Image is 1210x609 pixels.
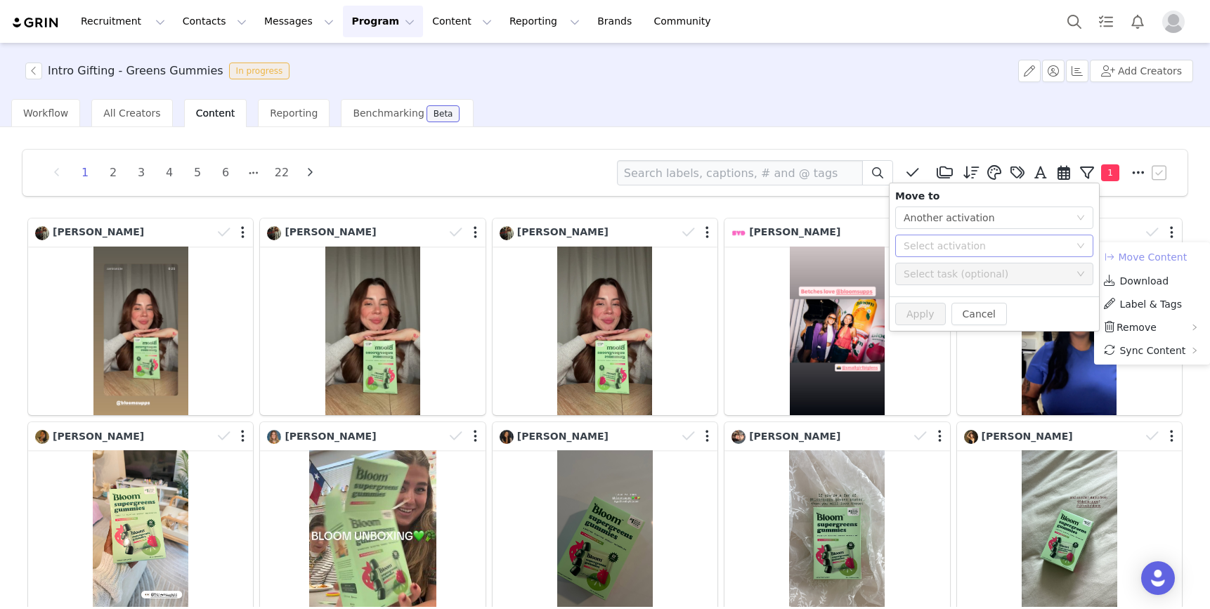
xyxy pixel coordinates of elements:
[48,63,223,79] h3: Intro Gifting - Greens Gummies
[904,207,995,228] div: Another activation
[904,267,1069,281] div: Select task (optional)
[1101,164,1119,181] span: 1
[74,163,96,183] li: 1
[1076,242,1085,251] i: icon: down
[187,163,208,183] li: 5
[229,63,290,79] span: In progress
[267,226,281,240] img: 6c26cdb5-3a22-4acb-afc5-a4ed7e5b2da7.jpg
[53,226,144,237] span: [PERSON_NAME]
[500,226,514,240] img: 6c26cdb5-3a22-4acb-afc5-a4ed7e5b2da7.jpg
[285,431,376,442] span: [PERSON_NAME]
[501,6,588,37] button: Reporting
[517,226,609,237] span: [PERSON_NAME]
[343,6,423,37] button: Program
[174,6,255,37] button: Contacts
[267,430,281,444] img: daa00142-f522-4e6e-83b2-c7e7a8c6464b.jpg
[1059,6,1090,37] button: Search
[196,107,235,119] span: Content
[434,110,453,118] div: Beta
[35,226,49,240] img: 6c26cdb5-3a22-4acb-afc5-a4ed7e5b2da7.jpg
[951,303,1007,325] button: Cancel
[131,163,152,183] li: 3
[103,163,124,183] li: 2
[1119,299,1182,310] span: Label & Tags
[749,226,840,237] span: [PERSON_NAME]
[1117,322,1157,333] span: Remove
[1102,249,1188,266] button: Move Content
[270,107,318,119] span: Reporting
[1076,162,1126,183] button: 1
[904,239,1069,253] div: Select activation
[646,6,726,37] a: Community
[895,189,939,204] span: Move to
[35,430,49,444] img: b302d040-bdc7-4fc8-a5b6-a58fa60dbc8a.jpg
[285,226,376,237] span: [PERSON_NAME]
[1141,561,1175,595] div: Open Intercom Messenger
[424,6,500,37] button: Content
[72,6,174,37] button: Recruitment
[271,163,292,183] li: 22
[500,430,514,444] img: f713e66a-f0d6-4bed-9af7-dffda552e03d.jpg
[1090,60,1193,82] button: Add Creators
[53,431,144,442] span: [PERSON_NAME]
[1091,6,1121,37] a: Tasks
[1162,11,1185,33] img: placeholder-profile.jpg
[353,107,424,119] span: Benchmarking
[215,163,236,183] li: 6
[749,431,840,442] span: [PERSON_NAME]
[731,430,746,444] img: d4b8043f-c7e2-4394-8d6c-510a510873c7.jpg
[517,431,609,442] span: [PERSON_NAME]
[1122,6,1153,37] button: Notifications
[731,226,746,240] img: 1816b8fe-21ca-4382-9876-1d2793de0eae.jpg
[23,107,68,119] span: Workflow
[895,303,946,325] button: Apply
[159,163,180,183] li: 4
[1191,324,1198,331] i: icon: right
[1076,270,1085,280] i: icon: down
[1154,11,1199,33] button: Profile
[1119,345,1185,356] span: Sync Content
[589,6,644,37] a: Brands
[256,6,342,37] button: Messages
[103,107,160,119] span: All Creators
[1076,214,1085,223] i: icon: down
[25,63,295,79] span: [object Object]
[1191,347,1198,354] i: icon: right
[1119,275,1169,287] span: Download
[1094,269,1210,292] a: Download
[982,431,1073,442] span: [PERSON_NAME]
[964,430,978,444] img: 4231cb4f-0850-49c5-bdd7-70a3cadc4f63.jpg
[11,16,60,30] img: grin logo
[617,160,863,185] input: Search labels, captions, # and @ tags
